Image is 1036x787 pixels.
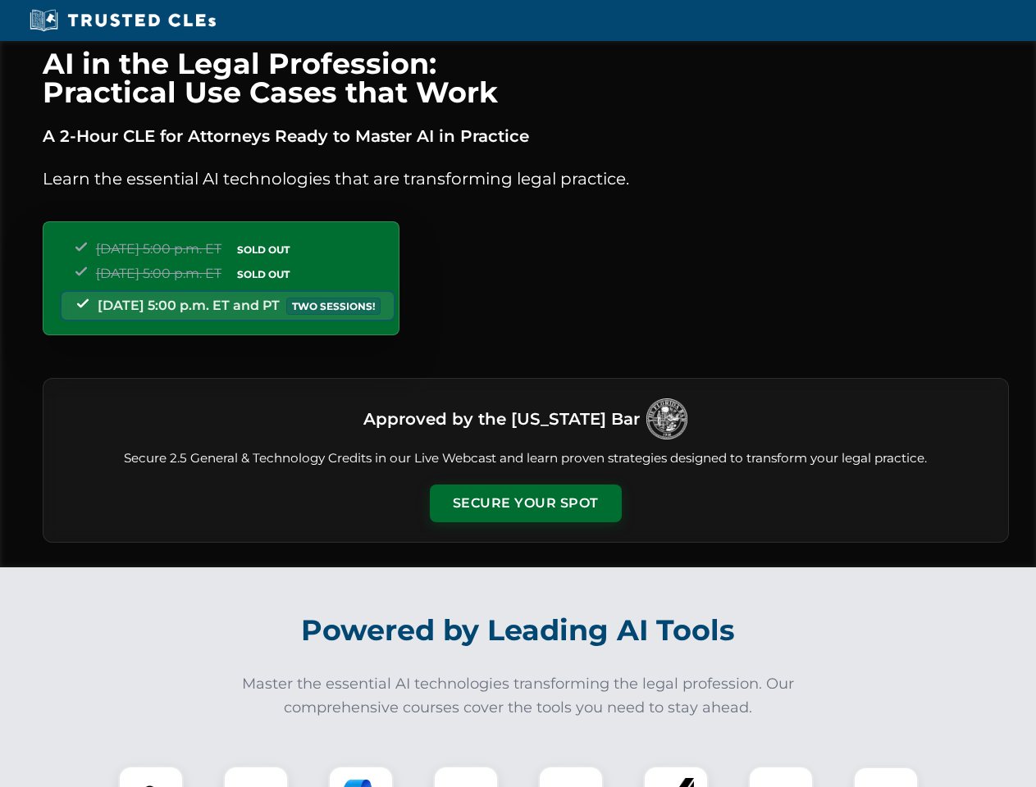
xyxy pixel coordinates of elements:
span: SOLD OUT [231,266,295,283]
button: Secure Your Spot [430,484,622,522]
img: Trusted CLEs [25,8,221,33]
h3: Approved by the [US_STATE] Bar [363,404,640,434]
h1: AI in the Legal Profession: Practical Use Cases that Work [43,49,1009,107]
p: A 2-Hour CLE for Attorneys Ready to Master AI in Practice [43,123,1009,149]
p: Secure 2.5 General & Technology Credits in our Live Webcast and learn proven strategies designed ... [63,449,988,468]
p: Master the essential AI technologies transforming the legal profession. Our comprehensive courses... [231,672,806,720]
img: Logo [646,398,687,439]
span: [DATE] 5:00 p.m. ET [96,266,221,281]
p: Learn the essential AI technologies that are transforming legal practice. [43,166,1009,192]
span: SOLD OUT [231,241,295,258]
h2: Powered by Leading AI Tools [64,602,973,659]
span: [DATE] 5:00 p.m. ET [96,241,221,257]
